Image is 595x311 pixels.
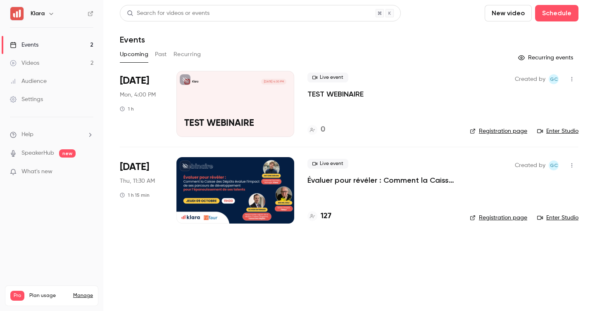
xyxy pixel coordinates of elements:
[549,74,559,84] span: Giulietta Celada
[550,160,558,170] span: GC
[192,80,198,84] p: Klara
[470,214,527,222] a: Registration page
[537,127,578,135] a: Enter Studio
[549,160,559,170] span: Giulietta Celada
[174,48,201,61] button: Recurring
[31,9,45,18] h6: Klara
[321,211,331,222] h4: 127
[127,9,209,18] div: Search for videos or events
[120,106,134,112] div: 1 h
[10,291,24,301] span: Pro
[537,214,578,222] a: Enter Studio
[307,73,348,82] span: Live event
[21,130,33,139] span: Help
[73,292,93,299] a: Manage
[120,91,156,99] span: Mon, 4:00 PM
[535,5,578,21] button: Schedule
[10,95,43,104] div: Settings
[515,160,545,170] span: Created by
[83,168,93,176] iframe: Noticeable Trigger
[184,118,286,129] p: TEST WEBINAIRE
[514,51,578,64] button: Recurring events
[515,74,545,84] span: Created by
[307,124,325,135] a: 0
[21,167,52,176] span: What's new
[307,89,364,99] a: TEST WEBINAIRE
[10,7,24,20] img: Klara
[10,130,93,139] li: help-dropdown-opener
[120,157,163,223] div: Oct 9 Thu, 11:30 AM (Europe/Paris)
[550,74,558,84] span: GC
[21,149,54,158] a: SpeakerHub
[120,177,155,185] span: Thu, 11:30 AM
[176,71,294,137] a: TEST WEBINAIRE Klara[DATE] 4:00 PMTEST WEBINAIRE
[59,149,76,158] span: new
[307,211,331,222] a: 127
[470,127,527,135] a: Registration page
[155,48,167,61] button: Past
[120,192,150,198] div: 1 h 15 min
[307,159,348,169] span: Live event
[10,77,47,85] div: Audience
[10,41,38,49] div: Events
[321,124,325,135] h4: 0
[120,48,148,61] button: Upcoming
[120,71,163,137] div: Oct 6 Mon, 4:00 PM (Europe/Paris)
[485,5,532,21] button: New video
[120,74,149,87] span: [DATE]
[120,160,149,174] span: [DATE]
[120,35,145,45] h1: Events
[29,292,68,299] span: Plan usage
[261,79,286,85] span: [DATE] 4:00 PM
[10,59,39,67] div: Videos
[307,175,457,185] a: Évaluer pour révéler : Comment la Caisse des Dépôts évalue l’impact de ses parcours de développem...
